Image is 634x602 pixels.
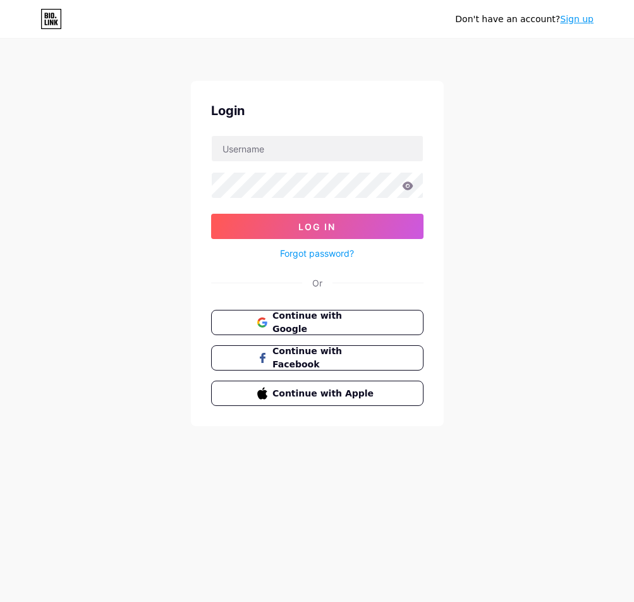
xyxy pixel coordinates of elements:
[211,101,424,120] div: Login
[560,14,594,24] a: Sign up
[211,214,424,239] button: Log In
[272,387,377,400] span: Continue with Apple
[211,310,424,335] button: Continue with Google
[455,13,594,26] div: Don't have an account?
[272,345,377,371] span: Continue with Facebook
[211,345,424,371] button: Continue with Facebook
[298,221,336,232] span: Log In
[212,136,423,161] input: Username
[272,309,377,336] span: Continue with Google
[211,381,424,406] button: Continue with Apple
[312,276,322,290] div: Or
[280,247,354,260] a: Forgot password?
